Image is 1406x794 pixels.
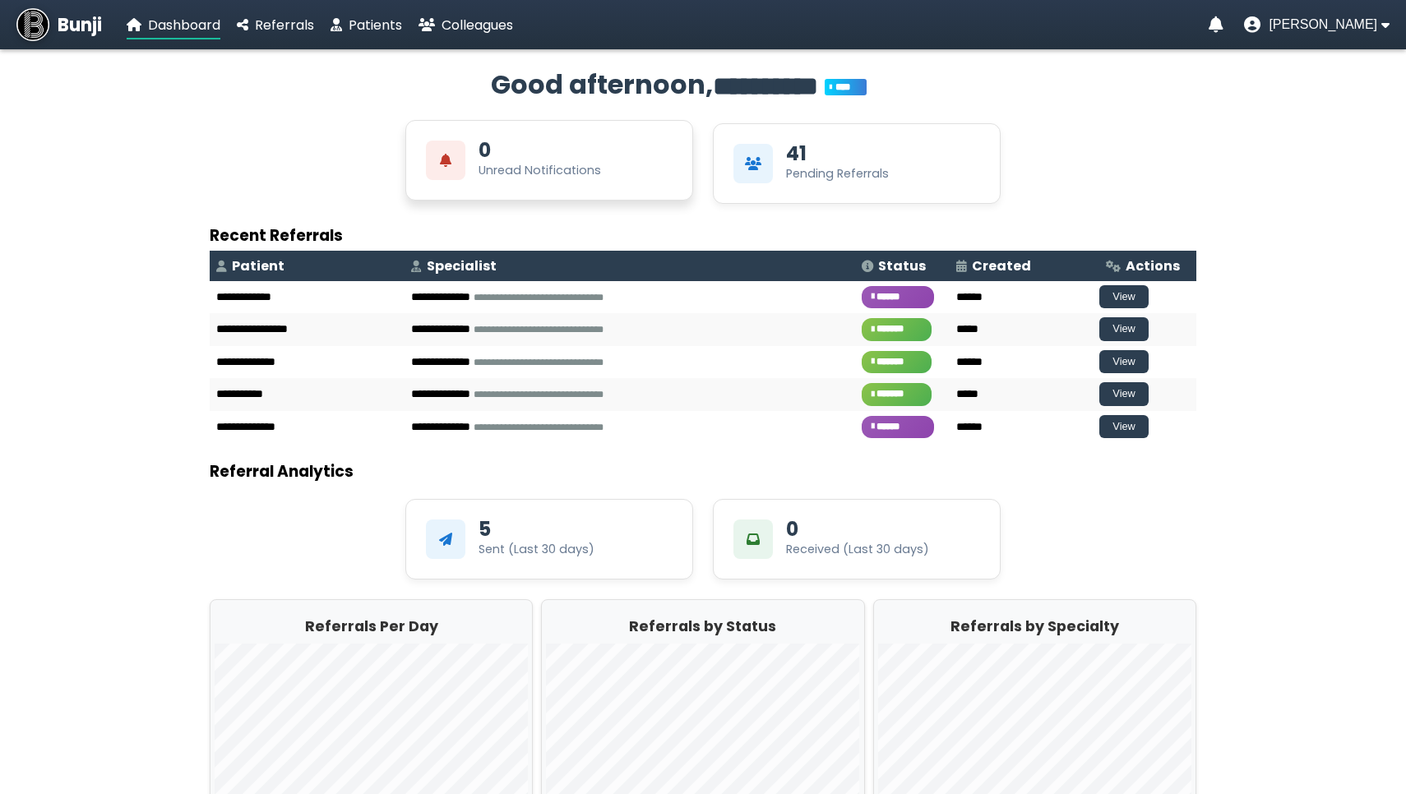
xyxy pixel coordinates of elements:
button: User menu [1244,16,1390,33]
a: Patients [331,15,402,35]
th: Patient [210,251,405,281]
th: Status [855,251,950,281]
button: View [1099,317,1149,341]
button: View [1099,415,1149,439]
div: Sent (Last 30 days) [479,541,594,558]
div: Unread Notifications [479,162,601,179]
h3: Referral Analytics [210,459,1196,483]
h2: Referrals by Status [546,616,859,637]
div: 0 [479,141,491,160]
span: Colleagues [442,16,513,35]
span: Dashboard [148,16,220,35]
span: [PERSON_NAME] [1269,17,1377,32]
th: Created [950,251,1099,281]
h2: Referrals Per Day [215,616,528,637]
span: Bunji [58,12,102,39]
button: View [1099,350,1149,374]
h3: Recent Referrals [210,224,1196,247]
a: Bunji [16,8,102,41]
span: Patients [349,16,402,35]
span: Referrals [255,16,314,35]
a: Notifications [1209,16,1223,33]
a: Colleagues [419,15,513,35]
div: View Pending Referrals [713,123,1001,204]
div: Pending Referrals [786,165,889,182]
th: Actions [1099,251,1196,281]
div: 0 [786,519,798,539]
span: You’re on Plus! [825,79,867,95]
a: Dashboard [127,15,220,35]
th: Specialist [405,251,856,281]
div: 5Sent (Last 30 days) [405,499,693,579]
div: Received (Last 30 days) [786,541,929,558]
div: 0Received (Last 30 days) [713,499,1001,579]
h2: Referrals by Specialty [878,616,1191,637]
a: Referrals [237,15,314,35]
img: Bunji Dental Referral Management [16,8,49,41]
div: 41 [786,144,807,164]
h2: Good afternoon, [210,65,1196,107]
div: View Unread Notifications [405,120,693,201]
div: 5 [479,519,491,539]
button: View [1099,285,1149,309]
button: View [1099,382,1149,406]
